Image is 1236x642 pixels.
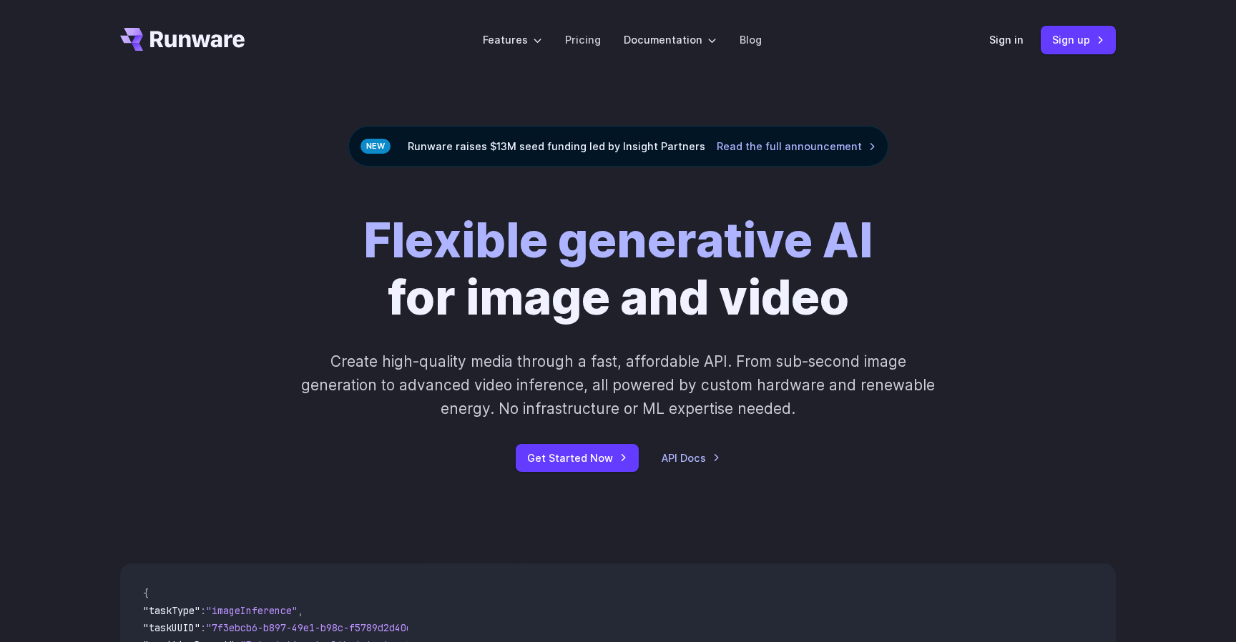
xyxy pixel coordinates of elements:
a: Sign in [989,31,1024,48]
a: API Docs [662,450,720,466]
span: "7f3ebcb6-b897-49e1-b98c-f5789d2d40d7" [206,621,423,634]
a: Pricing [565,31,601,48]
span: "taskUUID" [143,621,200,634]
p: Create high-quality media through a fast, affordable API. From sub-second image generation to adv... [300,350,937,421]
span: "taskType" [143,604,200,617]
a: Blog [740,31,762,48]
a: Go to / [120,28,245,51]
span: : [200,604,206,617]
span: "imageInference" [206,604,298,617]
h1: for image and video [363,212,873,327]
span: , [298,604,303,617]
label: Features [483,31,542,48]
label: Documentation [624,31,717,48]
strong: Flexible generative AI [363,212,873,269]
a: Sign up [1041,26,1116,54]
div: Runware raises $13M seed funding led by Insight Partners [348,126,888,167]
span: : [200,621,206,634]
a: Read the full announcement [717,138,876,154]
span: { [143,587,149,600]
a: Get Started Now [516,444,639,472]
